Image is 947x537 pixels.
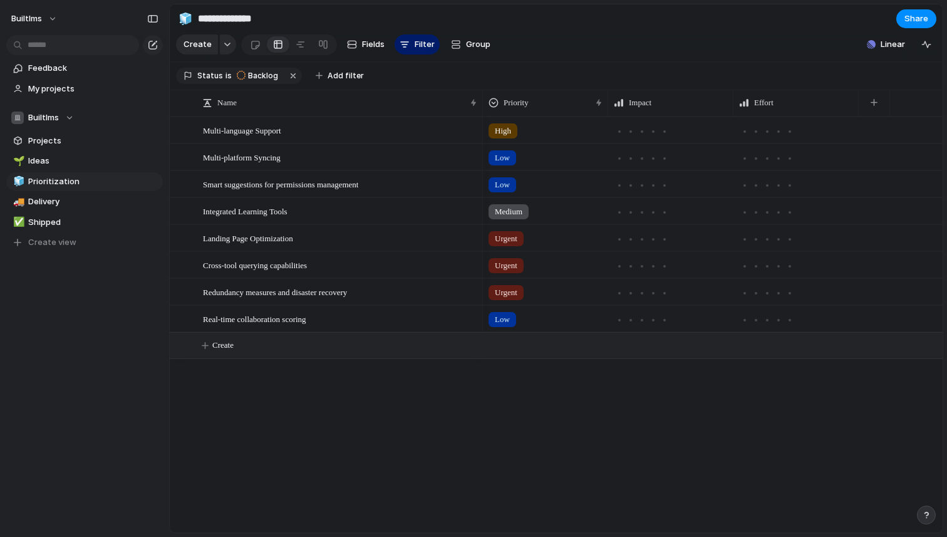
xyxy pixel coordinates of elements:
[28,83,158,95] span: My projects
[28,62,158,75] span: Feedback
[203,150,281,164] span: Multi-platform Syncing
[6,80,163,98] a: My projects
[6,152,163,170] a: 🌱Ideas
[395,34,440,55] button: Filter
[328,70,364,81] span: Add filter
[11,175,24,188] button: 🧊
[28,175,158,188] span: Prioritization
[11,155,24,167] button: 🌱
[415,38,435,51] span: Filter
[6,233,163,252] button: Create view
[28,216,158,229] span: Shipped
[203,177,358,191] span: Smart suggestions for permissions management
[179,10,192,27] div: 🧊
[203,258,307,272] span: Cross-tool querying capabilities
[233,69,286,83] button: Backlog
[6,192,163,211] a: 🚚Delivery
[308,67,371,85] button: Add filter
[495,259,517,272] span: Urgent
[904,13,928,25] span: Share
[28,112,59,124] span: Builtlms
[466,38,490,51] span: Group
[223,69,234,83] button: is
[495,206,522,218] span: Medium
[28,196,158,208] span: Delivery
[362,38,385,51] span: Fields
[13,174,22,189] div: 🧊
[6,172,163,191] a: 🧊Prioritization
[495,179,510,191] span: Low
[176,34,218,55] button: Create
[495,152,510,164] span: Low
[6,9,64,29] button: builtlms
[212,339,234,352] span: Create
[203,284,347,299] span: Redundancy measures and disaster recovery
[495,232,517,245] span: Urgent
[504,96,529,109] span: Priority
[184,38,212,51] span: Create
[495,286,517,299] span: Urgent
[203,311,306,326] span: Real-time collaboration scoring
[217,96,237,109] span: Name
[342,34,390,55] button: Fields
[11,13,42,25] span: builtlms
[13,215,22,229] div: ✅
[881,38,905,51] span: Linear
[896,9,936,28] button: Share
[13,154,22,169] div: 🌱
[175,9,195,29] button: 🧊
[28,236,76,249] span: Create view
[28,155,158,167] span: Ideas
[862,35,910,54] button: Linear
[445,34,497,55] button: Group
[203,204,287,218] span: Integrated Learning Tools
[248,70,278,81] span: Backlog
[6,59,163,78] a: Feedback
[11,216,24,229] button: ✅
[6,132,163,150] a: Projects
[754,96,774,109] span: Effort
[11,196,24,208] button: 🚚
[197,70,223,81] span: Status
[203,231,293,245] span: Landing Page Optimization
[13,195,22,209] div: 🚚
[6,213,163,232] a: ✅Shipped
[629,96,651,109] span: Impact
[203,123,281,137] span: Multi-language Support
[6,108,163,127] button: Builtlms
[495,313,510,326] span: Low
[28,135,158,147] span: Projects
[495,125,511,137] span: High
[225,70,232,81] span: is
